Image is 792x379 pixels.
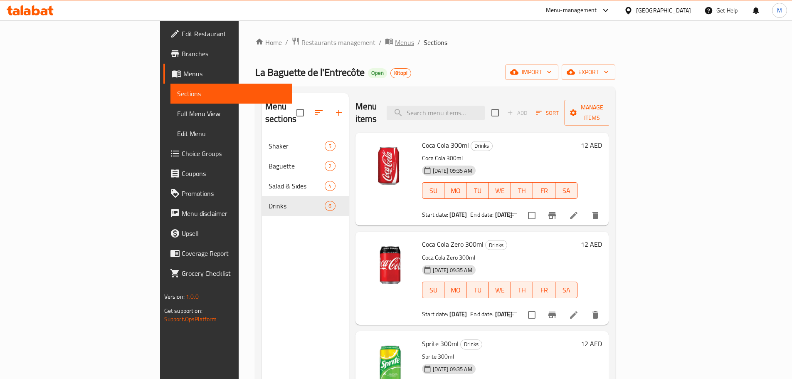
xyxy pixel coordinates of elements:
span: Edit Restaurant [182,29,286,39]
span: Sections [177,89,286,99]
b: [DATE] [495,309,513,320]
a: Edit Restaurant [163,24,292,44]
img: Coca Cola Zero 300ml [362,238,415,292]
span: Sort [536,108,559,118]
a: Edit menu item [569,211,579,220]
button: TH [511,282,533,298]
button: Manage items [564,100,620,126]
span: Coupons [182,168,286,178]
a: Sections [170,84,292,104]
div: Drinks6 [262,196,349,216]
span: Add item [504,107,530,119]
span: WE [492,185,508,197]
span: Menus [395,37,414,47]
a: Restaurants management [291,37,375,48]
nav: Menu sections [262,133,349,219]
p: Coca Cola 300ml [422,153,578,163]
b: [DATE] [449,209,467,220]
div: items [325,161,335,171]
a: Grocery Checklist [163,263,292,283]
a: Edit menu item [569,310,579,320]
span: SA [559,284,574,296]
span: FR [536,284,552,296]
button: Branch-specific-item [542,206,562,225]
span: Select section [486,104,504,121]
span: Baguette [269,161,325,171]
div: Drinks [485,240,507,250]
span: Sprite 300ml [422,337,459,350]
div: Salad & Sides [269,181,325,191]
span: Select to update [523,207,540,224]
span: Shaker [269,141,325,151]
a: Promotions [163,183,292,203]
span: Get support on: [164,305,202,316]
span: M [777,6,782,15]
span: End date: [470,209,493,220]
button: SA [555,282,577,298]
span: TH [514,284,530,296]
input: search [387,106,485,120]
span: Promotions [182,188,286,198]
button: TU [466,282,489,298]
b: [DATE] [449,309,467,320]
span: Sections [424,37,447,47]
span: 1.0.0 [186,291,199,302]
button: SU [422,282,444,298]
a: Upsell [163,223,292,243]
li: / [379,37,382,47]
button: export [562,64,615,80]
a: Choice Groups [163,144,292,163]
span: [DATE] 09:35 AM [429,167,476,175]
div: items [325,201,335,211]
span: Branches [182,49,286,59]
a: Support.OpsPlatform [164,314,217,325]
span: Drinks [461,339,482,349]
span: Kitopi [391,69,411,77]
span: Upsell [182,228,286,238]
button: delete [585,206,605,225]
span: FR [536,185,552,197]
div: [GEOGRAPHIC_DATA] [636,6,691,15]
span: [DATE] 09:35 AM [429,266,476,274]
span: [DATE] 09:35 AM [429,365,476,373]
span: Menu disclaimer [182,208,286,218]
button: WE [489,182,511,199]
span: SU [426,284,441,296]
span: Open [368,69,387,77]
span: Drinks [269,201,325,211]
span: 2 [325,162,335,170]
div: Drinks [471,141,493,151]
span: import [512,67,552,77]
h6: 12 AED [581,139,602,151]
span: Manage items [571,102,613,123]
span: 6 [325,202,335,210]
img: Coca Cola 300ml [362,139,415,193]
a: Edit Menu [170,124,292,144]
button: WE [489,282,511,298]
span: TH [514,185,530,197]
button: FR [533,182,555,199]
span: 5 [325,142,335,150]
h2: Menu items [355,100,377,125]
div: Salad & Sides4 [262,176,349,196]
button: SU [422,182,444,199]
span: Edit Menu [177,129,286,139]
span: MO [448,284,463,296]
div: items [325,141,335,151]
span: Start date: [422,309,449,320]
span: 4 [325,182,335,190]
button: delete [585,305,605,325]
span: MO [448,185,463,197]
span: La Baguette de l'Entrecôte [255,63,365,82]
p: Sprite 300ml [422,352,578,362]
button: TU [466,182,489,199]
button: MO [444,282,466,298]
span: Sort sections [309,103,329,123]
a: Menus [163,64,292,84]
span: Version: [164,291,185,302]
span: Select all sections [291,104,309,121]
span: WE [492,284,508,296]
span: Restaurants management [301,37,375,47]
span: Choice Groups [182,149,286,159]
